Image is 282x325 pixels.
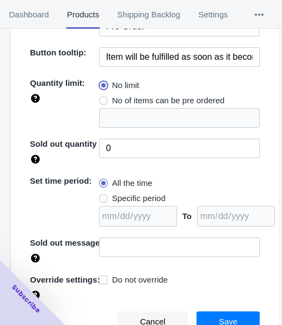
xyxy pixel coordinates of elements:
span: All the time [112,178,152,189]
span: Dashboard [9,1,49,29]
span: Sold out message: [30,238,102,247]
span: Sold out quantity [30,139,96,148]
span: Specific period [112,193,165,204]
span: Do not override [112,274,168,285]
span: Products [66,1,99,29]
span: Subscribe [10,283,42,315]
span: Shipping Backlog [117,1,181,29]
span: Quantity limit: [30,78,85,87]
span: Settings [198,1,228,29]
span: To [182,211,192,221]
button: More tabs [237,1,281,29]
span: No of items can be pre ordered [112,95,225,106]
span: Button tooltip: [30,48,86,57]
span: Set time period: [30,176,91,185]
span: No limit [112,80,139,91]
